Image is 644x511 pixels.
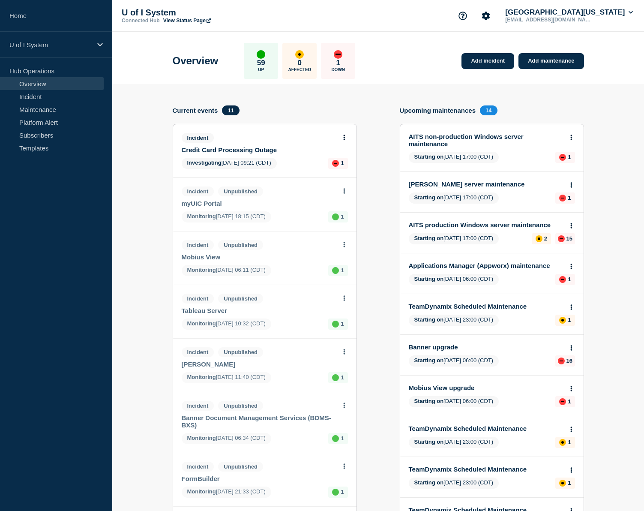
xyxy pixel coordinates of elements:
span: Monitoring [187,267,216,273]
p: Affected [288,67,311,72]
span: Unpublished [218,462,263,472]
p: 1 [568,480,571,486]
p: 1 [341,267,344,274]
a: View Status Page [163,18,211,24]
div: down [559,195,566,201]
span: Starting on [414,398,444,404]
p: 1 [568,439,571,445]
div: up [332,489,339,496]
button: Account settings [477,7,495,25]
p: 1 [341,213,344,220]
p: 2 [544,235,547,242]
h1: Overview [173,55,219,67]
span: Incident [182,294,214,304]
p: Up [258,67,264,72]
a: [PERSON_NAME] [182,361,336,368]
p: 1 [568,398,571,405]
h4: Current events [173,107,218,114]
span: Starting on [414,235,444,241]
span: Monitoring [187,374,216,380]
span: Unpublished [218,240,263,250]
a: Add incident [461,53,514,69]
div: up [332,435,339,442]
span: Incident [182,240,214,250]
span: [DATE] 17:00 (CDT) [409,233,499,244]
span: Incident [182,186,214,196]
span: Unpublished [218,347,263,357]
p: U of I System [9,41,92,48]
span: Incident [182,462,214,472]
span: [DATE] 17:00 (CDT) [409,152,499,163]
span: [DATE] 06:00 (CDT) [409,355,499,367]
p: 1 [341,374,344,381]
div: down [559,154,566,161]
span: Unpublished [218,401,263,411]
a: [PERSON_NAME] server maintenance [409,180,563,188]
a: Mobius View upgrade [409,384,563,391]
button: Support [454,7,472,25]
a: Tableau Server [182,307,336,314]
p: 1 [341,160,344,166]
a: Credit Card Processing Outage [182,146,336,153]
p: Connected Hub [122,18,160,24]
div: down [559,276,566,283]
span: [DATE] 10:32 (CDT) [182,319,271,330]
p: 1 [568,276,571,283]
a: Add maintenance [518,53,584,69]
p: 59 [257,59,265,67]
p: 1 [568,154,571,160]
span: Starting on [414,316,444,323]
div: up [332,321,339,328]
span: Unpublished [218,186,263,196]
a: Mobius View [182,253,336,261]
a: AITS production Windows server maintenance [409,221,563,228]
span: Starting on [414,439,444,445]
p: 1 [568,195,571,201]
a: TeamDynamix Scheduled Maintenance [409,425,563,432]
span: Unpublished [218,294,263,304]
div: up [332,213,339,220]
div: affected [536,235,542,242]
span: [DATE] 18:15 (CDT) [182,211,271,222]
span: [DATE] 23:00 (CDT) [409,437,499,448]
span: Incident [182,133,214,143]
span: Monitoring [187,320,216,327]
div: up [332,374,339,381]
p: U of I System [122,8,293,18]
span: [DATE] 09:21 (CDT) [182,158,277,169]
button: [GEOGRAPHIC_DATA][US_STATE] [503,8,635,17]
p: 1 [341,321,344,327]
p: 1 [341,435,344,442]
span: Starting on [414,276,444,282]
h4: Upcoming maintenances [400,107,476,114]
p: Down [331,67,345,72]
a: myUIC Portal [182,200,336,207]
a: FormBuilder [182,475,336,482]
div: up [257,50,265,59]
span: [DATE] 23:00 (CDT) [409,478,499,489]
p: 16 [566,358,572,364]
span: [DATE] 21:33 (CDT) [182,487,271,498]
span: Starting on [414,357,444,364]
span: [DATE] 06:11 (CDT) [182,265,271,276]
div: affected [559,439,566,446]
div: down [558,235,565,242]
div: affected [559,480,566,487]
span: [DATE] 06:00 (CDT) [409,274,499,285]
span: [DATE] 11:40 (CDT) [182,372,271,383]
div: down [334,50,342,59]
span: [DATE] 06:00 (CDT) [409,396,499,407]
span: Monitoring [187,213,216,219]
span: Monitoring [187,435,216,441]
div: down [559,398,566,405]
p: 1 [336,59,340,67]
div: down [332,160,339,167]
span: 11 [222,105,239,115]
span: Starting on [414,194,444,201]
div: affected [295,50,304,59]
p: 1 [341,489,344,495]
div: up [332,267,339,274]
a: Applications Manager (Appworx) maintenance [409,262,563,269]
a: AITS non-production Windows server maintenance [409,133,563,147]
span: [DATE] 23:00 (CDT) [409,315,499,326]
